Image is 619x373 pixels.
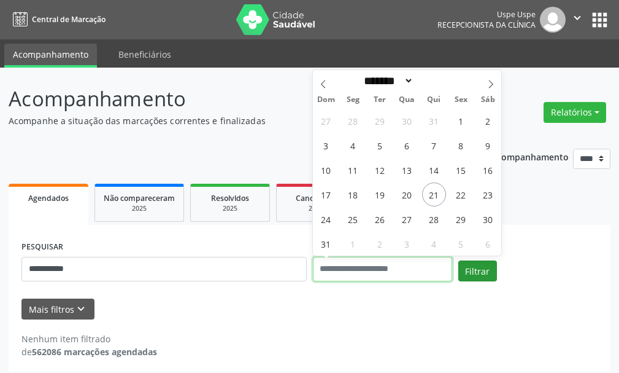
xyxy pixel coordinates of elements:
[199,204,261,213] div: 2025
[368,207,392,231] span: Agosto 26, 2025
[476,109,500,133] span: Agosto 2, 2025
[422,207,446,231] span: Agosto 28, 2025
[28,193,69,203] span: Agendados
[339,96,366,104] span: Seg
[314,158,338,182] span: Agosto 10, 2025
[314,207,338,231] span: Agosto 24, 2025
[437,9,536,20] div: Uspe Uspe
[476,158,500,182] span: Agosto 16, 2025
[314,109,338,133] span: Julho 27, 2025
[476,183,500,206] span: Agosto 23, 2025
[314,232,338,256] span: Agosto 31, 2025
[589,9,610,31] button: apps
[341,183,365,206] span: Agosto 18, 2025
[21,238,63,257] label: PESQUISAR
[437,20,536,30] span: Recepcionista da clínica
[9,114,430,127] p: Acompanhe a situação das marcações correntes e finalizadas
[458,261,497,281] button: Filtrar
[368,158,392,182] span: Agosto 12, 2025
[395,109,419,133] span: Julho 30, 2025
[544,102,606,123] button: Relatórios
[395,158,419,182] span: Agosto 13, 2025
[9,9,106,29] a: Central de Marcação
[366,96,393,104] span: Ter
[449,109,473,133] span: Agosto 1, 2025
[4,44,97,68] a: Acompanhamento
[341,133,365,157] span: Agosto 4, 2025
[21,299,94,320] button: Mais filtroskeyboard_arrow_down
[460,149,569,164] p: Ano de acompanhamento
[9,84,430,114] p: Acompanhamento
[368,232,392,256] span: Setembro 2, 2025
[422,109,446,133] span: Julho 31, 2025
[341,207,365,231] span: Agosto 25, 2025
[21,332,157,345] div: Nenhum item filtrado
[476,207,500,231] span: Agosto 30, 2025
[393,96,420,104] span: Qua
[368,183,392,206] span: Agosto 19, 2025
[341,232,365,256] span: Setembro 1, 2025
[395,133,419,157] span: Agosto 6, 2025
[449,133,473,157] span: Agosto 8, 2025
[296,193,337,203] span: Cancelados
[211,193,249,203] span: Resolvidos
[447,96,474,104] span: Sex
[285,204,347,213] div: 2025
[395,232,419,256] span: Setembro 3, 2025
[368,109,392,133] span: Julho 29, 2025
[540,7,566,33] img: img
[110,44,180,65] a: Beneficiários
[368,133,392,157] span: Agosto 5, 2025
[104,204,175,213] div: 2025
[474,96,501,104] span: Sáb
[476,232,500,256] span: Setembro 6, 2025
[341,158,365,182] span: Agosto 11, 2025
[341,109,365,133] span: Julho 28, 2025
[422,133,446,157] span: Agosto 7, 2025
[104,193,175,203] span: Não compareceram
[313,96,340,104] span: Dom
[449,207,473,231] span: Agosto 29, 2025
[314,133,338,157] span: Agosto 3, 2025
[422,232,446,256] span: Setembro 4, 2025
[360,74,414,87] select: Month
[395,183,419,206] span: Agosto 20, 2025
[21,345,157,358] div: de
[32,14,106,25] span: Central de Marcação
[449,183,473,206] span: Agosto 22, 2025
[314,183,338,206] span: Agosto 17, 2025
[32,346,157,358] strong: 562086 marcações agendadas
[413,74,454,87] input: Year
[571,11,584,25] i: 
[476,133,500,157] span: Agosto 9, 2025
[449,158,473,182] span: Agosto 15, 2025
[566,7,589,33] button: 
[449,232,473,256] span: Setembro 5, 2025
[420,96,447,104] span: Qui
[395,207,419,231] span: Agosto 27, 2025
[74,302,88,316] i: keyboard_arrow_down
[422,183,446,206] span: Agosto 21, 2025
[422,158,446,182] span: Agosto 14, 2025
